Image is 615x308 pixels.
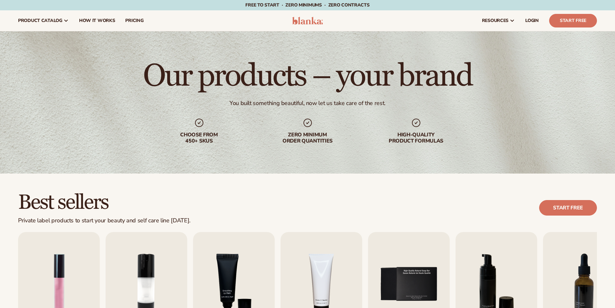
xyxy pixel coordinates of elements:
[158,132,241,144] div: Choose from 450+ Skus
[525,18,539,23] span: LOGIN
[520,10,544,31] a: LOGIN
[18,18,62,23] span: product catalog
[79,18,115,23] span: How It Works
[292,17,323,25] img: logo
[13,10,74,31] a: product catalog
[477,10,520,31] a: resources
[266,132,349,144] div: Zero minimum order quantities
[375,132,457,144] div: High-quality product formulas
[74,10,120,31] a: How It Works
[125,18,143,23] span: pricing
[539,200,597,216] a: Start free
[245,2,369,8] span: Free to start · ZERO minimums · ZERO contracts
[482,18,508,23] span: resources
[120,10,149,31] a: pricing
[143,61,472,92] h1: Our products – your brand
[230,100,385,107] div: You built something beautiful, now let us take care of the rest.
[18,217,190,224] div: Private label products to start your beauty and self care line [DATE].
[549,14,597,27] a: Start Free
[18,192,190,213] h2: Best sellers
